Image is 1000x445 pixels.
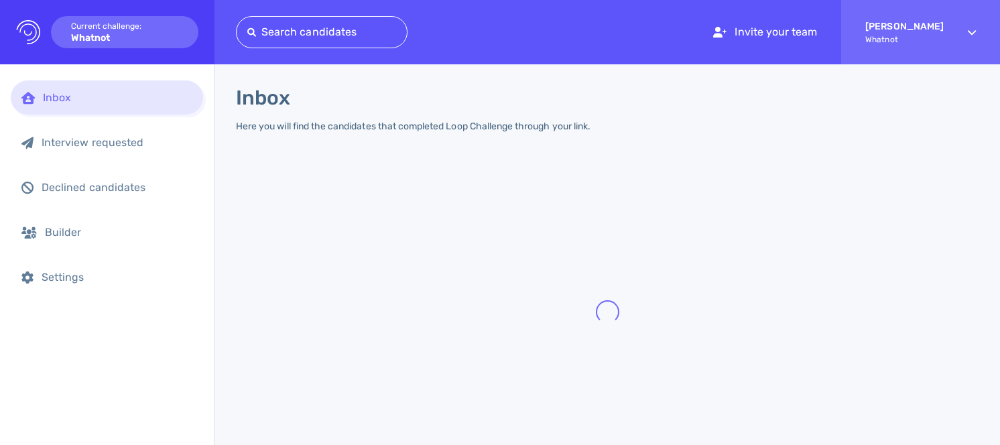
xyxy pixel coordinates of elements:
div: Settings [42,271,192,283]
h1: Inbox [236,86,290,110]
div: Builder [45,226,192,239]
span: Whatnot [865,35,944,44]
div: Here you will find the candidates that completed Loop Challenge through your link. [236,121,590,132]
strong: [PERSON_NAME] [865,21,944,32]
div: Declined candidates [42,181,192,194]
div: Inbox [43,91,192,104]
div: Interview requested [42,136,192,149]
